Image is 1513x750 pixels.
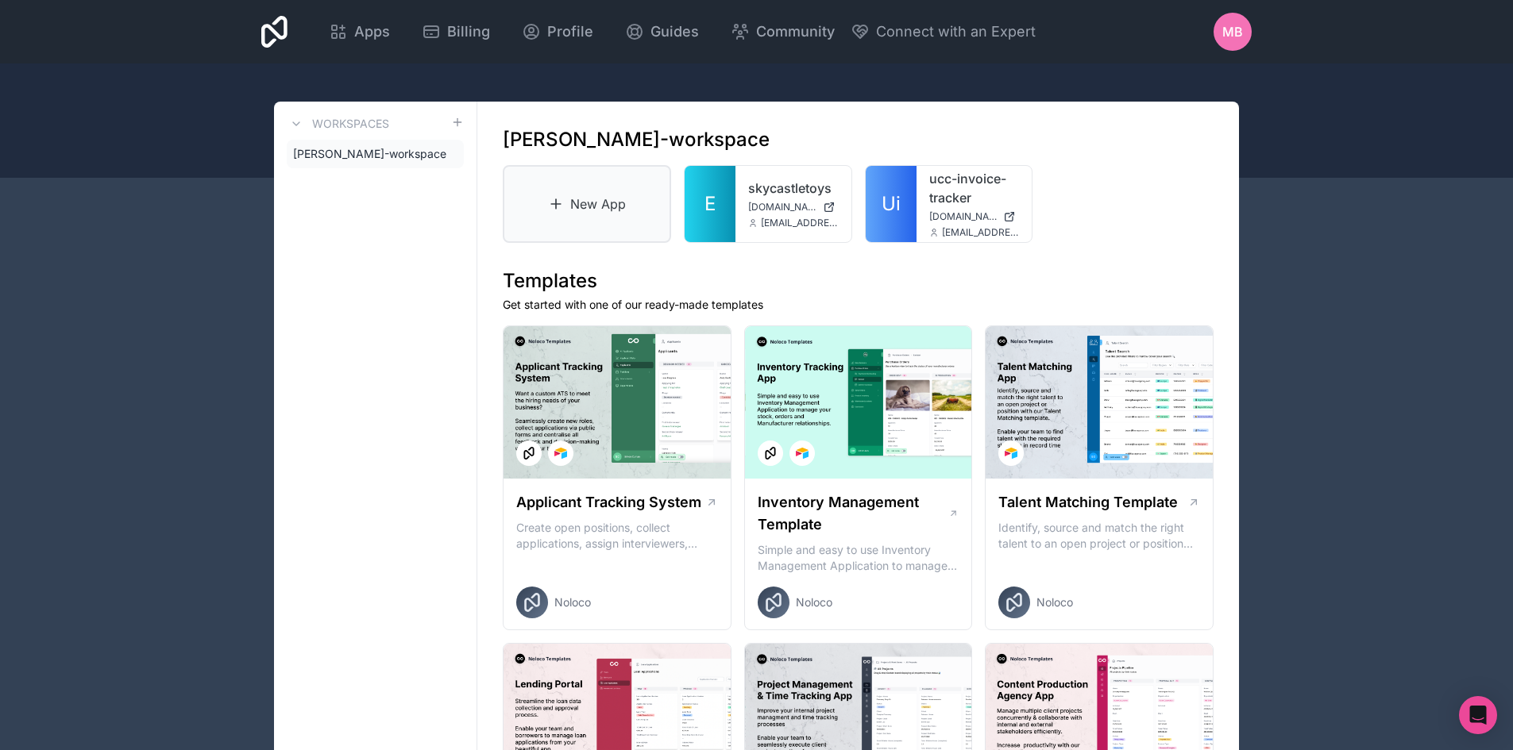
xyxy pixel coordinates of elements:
[447,21,490,43] span: Billing
[748,201,816,213] span: [DOMAIN_NAME]
[758,491,948,536] h1: Inventory Management Template
[1005,447,1017,460] img: Airtable Logo
[503,165,671,243] a: New App
[516,520,718,552] p: Create open positions, collect applications, assign interviewers, centralise candidate feedback a...
[796,594,832,610] span: Noloco
[312,116,389,132] h3: Workspaces
[316,14,403,49] a: Apps
[1036,594,1073,610] span: Noloco
[354,21,390,43] span: Apps
[409,14,503,49] a: Billing
[704,191,716,217] span: E
[1222,22,1243,41] span: MB
[650,21,699,43] span: Guides
[503,297,1214,313] p: Get started with one of our ready-made templates
[866,166,917,242] a: Ui
[929,210,1020,223] a: [DOMAIN_NAME]
[1459,696,1497,734] div: Open Intercom Messenger
[718,14,847,49] a: Community
[287,114,389,133] a: Workspaces
[509,14,606,49] a: Profile
[503,127,770,152] h1: [PERSON_NAME]-workspace
[503,268,1214,294] h1: Templates
[547,21,593,43] span: Profile
[929,169,1020,207] a: ucc-invoice-tracker
[761,217,839,229] span: [EMAIL_ADDRESS][DOMAIN_NAME]
[748,179,839,198] a: skycastletoys
[942,226,1020,239] span: [EMAIL_ADDRESS][DOMAIN_NAME]
[796,447,809,460] img: Airtable Logo
[516,491,701,513] h1: Applicant Tracking System
[612,14,712,49] a: Guides
[929,210,998,223] span: [DOMAIN_NAME]
[748,201,839,213] a: [DOMAIN_NAME]
[882,191,901,217] span: Ui
[998,491,1178,513] h1: Talent Matching Template
[554,594,591,610] span: Noloco
[851,21,1036,43] button: Connect with an Expert
[756,21,835,43] span: Community
[685,166,735,242] a: E
[758,542,959,574] p: Simple and easy to use Inventory Management Application to manage your stock, orders and Manufact...
[998,520,1200,552] p: Identify, source and match the right talent to an open project or position with our Talent Matchi...
[293,146,446,162] span: [PERSON_NAME]-workspace
[876,21,1036,43] span: Connect with an Expert
[554,447,567,460] img: Airtable Logo
[287,140,464,168] a: [PERSON_NAME]-workspace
